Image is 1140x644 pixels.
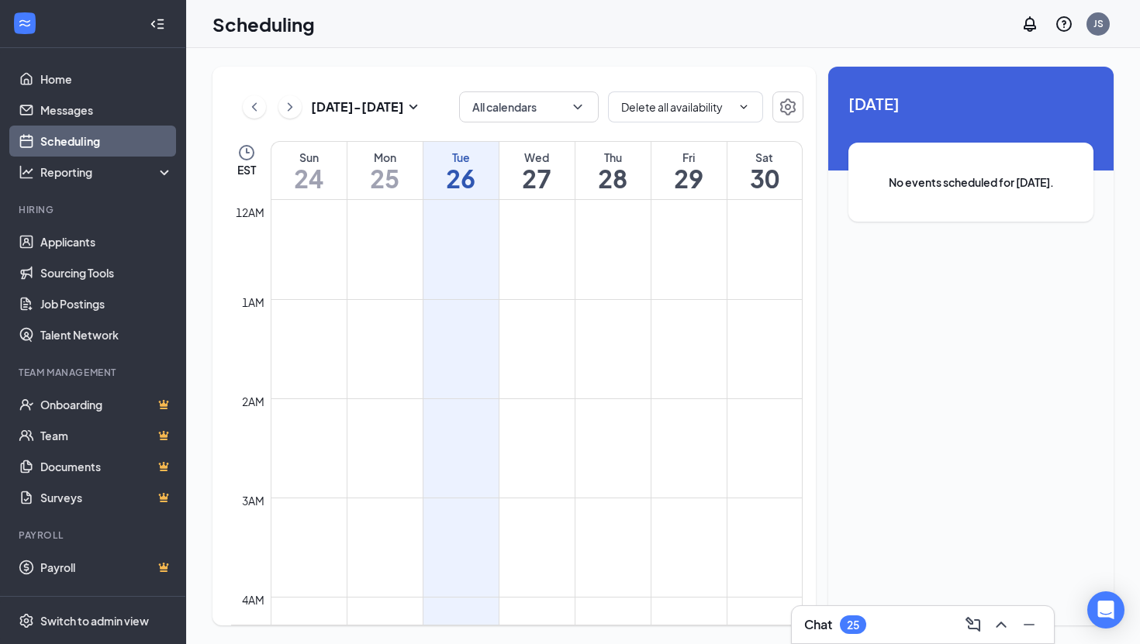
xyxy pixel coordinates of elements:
[212,11,315,37] h1: Scheduling
[1055,15,1073,33] svg: QuestionInfo
[621,98,731,115] input: Manage availability
[243,95,266,119] button: ChevronLeft
[499,150,575,165] div: Wed
[459,91,599,122] button: All calendarsChevronDown
[499,165,575,191] h1: 27
[271,150,347,165] div: Sun
[40,420,173,451] a: TeamCrown
[423,142,499,199] a: August 26, 2025
[278,95,302,119] button: ChevronRight
[19,613,34,629] svg: Settings
[19,164,34,180] svg: Analysis
[40,257,173,288] a: Sourcing Tools
[847,618,859,632] div: 25
[575,150,651,165] div: Thu
[271,165,347,191] h1: 24
[423,165,499,191] h1: 26
[347,150,423,165] div: Mon
[40,64,173,95] a: Home
[40,389,173,420] a: OnboardingCrown
[989,612,1014,637] button: ChevronUp
[727,165,803,191] h1: 30
[964,615,983,634] svg: ComposeMessage
[17,15,33,31] svg: WorkstreamLogo
[239,393,268,410] div: 2am
[651,150,727,165] div: Fri
[499,142,575,199] a: August 27, 2025
[282,98,298,116] svg: ChevronRight
[237,143,256,162] svg: Clock
[779,98,797,116] svg: Settings
[804,616,832,633] h3: Chat
[727,142,803,199] a: August 30, 2025
[40,226,173,257] a: Applicants
[239,591,268,608] div: 4am
[40,613,149,629] div: Switch to admin view
[40,288,173,319] a: Job Postings
[772,91,803,122] button: Settings
[311,98,404,115] h3: [DATE] - [DATE]
[1021,15,1039,33] svg: Notifications
[239,492,268,509] div: 3am
[237,162,256,177] span: EST
[1093,17,1104,30] div: JS
[961,612,986,637] button: ComposeMessage
[423,150,499,165] div: Tue
[19,366,170,379] div: Team Management
[247,98,262,116] svg: ChevronLeft
[1017,612,1042,637] button: Minimize
[347,142,423,199] a: August 25, 2025
[1020,615,1038,634] svg: Minimize
[40,552,173,583] a: PayrollCrown
[575,165,651,191] h1: 28
[19,203,170,216] div: Hiring
[404,98,423,116] svg: SmallChevronDown
[40,482,173,513] a: SurveysCrown
[347,165,423,191] h1: 25
[271,142,347,199] a: August 24, 2025
[570,99,586,115] svg: ChevronDown
[150,16,165,32] svg: Collapse
[848,91,1093,115] span: [DATE]
[233,204,268,221] div: 12am
[1087,591,1124,629] div: Open Intercom Messenger
[727,150,803,165] div: Sat
[239,294,268,311] div: 1am
[40,95,173,126] a: Messages
[651,165,727,191] h1: 29
[738,101,750,113] svg: ChevronDown
[40,451,173,482] a: DocumentsCrown
[40,319,173,350] a: Talent Network
[992,615,1010,634] svg: ChevronUp
[575,142,651,199] a: August 28, 2025
[40,164,174,180] div: Reporting
[651,142,727,199] a: August 29, 2025
[879,174,1062,191] span: No events scheduled for [DATE].
[19,529,170,542] div: Payroll
[40,126,173,157] a: Scheduling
